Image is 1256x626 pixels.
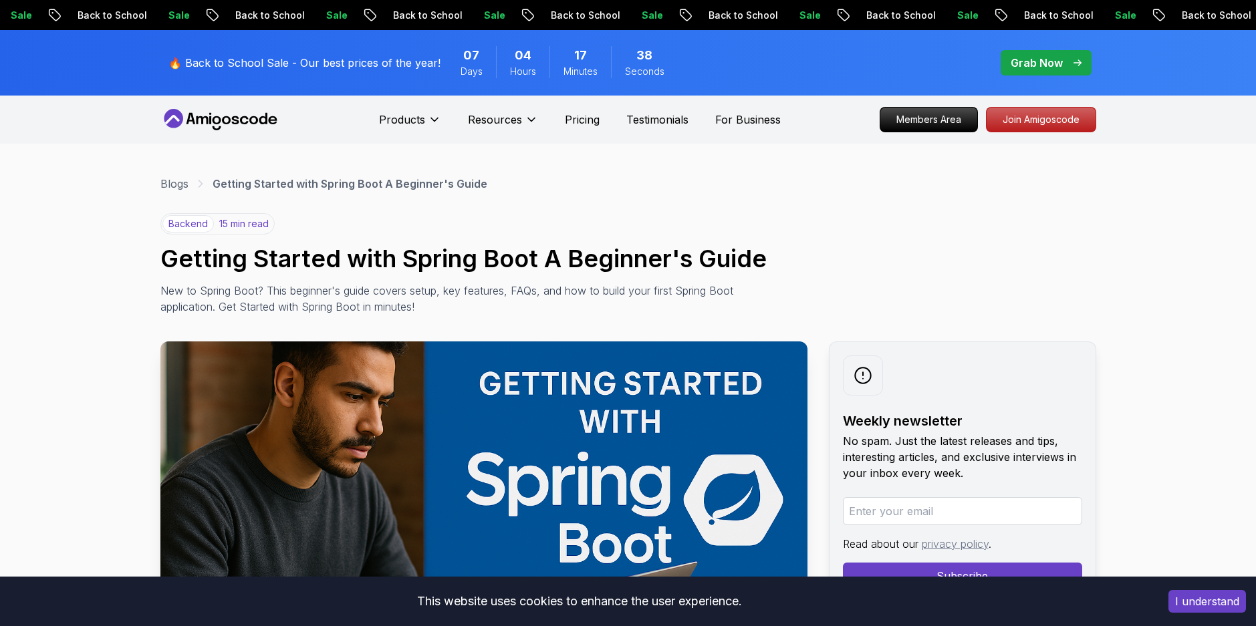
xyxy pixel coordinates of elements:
h2: Weekly newsletter [843,412,1082,430]
span: 17 Minutes [574,46,587,65]
p: Getting Started with Spring Boot A Beginner's Guide [213,176,487,192]
p: Back to School [596,9,686,22]
p: Back to School [438,9,529,22]
p: Sale [529,9,572,22]
a: Members Area [880,107,978,132]
p: 🔥 Back to School Sale - Our best prices of the year! [168,55,441,71]
a: Join Amigoscode [986,107,1096,132]
p: Back to School [911,9,1002,22]
a: Testimonials [626,112,688,128]
input: Enter your email [843,497,1082,525]
p: Sale [55,9,98,22]
span: Hours [510,65,536,78]
p: Sale [686,9,729,22]
p: Sale [213,9,256,22]
p: Back to School [753,9,844,22]
p: Sale [1002,9,1045,22]
button: Accept cookies [1168,590,1246,613]
button: Products [379,112,441,138]
p: 15 min read [219,217,269,230]
p: Read about our . [843,536,1082,552]
button: Resources [468,112,538,138]
p: Back to School [122,9,213,22]
span: Days [461,65,483,78]
p: Products [379,112,425,128]
p: Resources [468,112,522,128]
span: 4 Hours [515,46,531,65]
p: New to Spring Boot? This beginner's guide covers setup, key features, FAQs, and how to build your... [160,283,759,315]
p: backend [162,215,214,232]
span: 7 Days [463,46,479,65]
p: Back to School [280,9,371,22]
a: Blogs [160,176,189,192]
a: Pricing [565,112,600,128]
a: privacy policy [922,537,989,551]
p: Back to School [1069,9,1160,22]
h1: Getting Started with Spring Boot A Beginner's Guide [160,245,1096,272]
p: Join Amigoscode [987,108,1096,132]
span: 38 Seconds [636,46,652,65]
span: Minutes [563,65,598,78]
div: This website uses cookies to enhance the user experience. [10,587,1148,616]
p: Sale [844,9,887,22]
p: No spam. Just the latest releases and tips, interesting articles, and exclusive interviews in you... [843,433,1082,481]
span: Seconds [625,65,664,78]
button: Subscribe [843,563,1082,589]
a: For Business [715,112,781,128]
p: Grab Now [1011,55,1063,71]
p: Sale [371,9,414,22]
p: Sale [1160,9,1203,22]
p: Members Area [880,108,977,132]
